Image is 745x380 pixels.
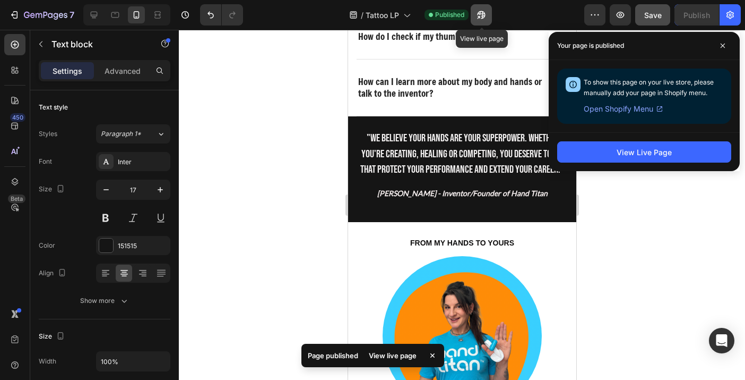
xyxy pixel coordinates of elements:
[80,295,129,306] div: Show more
[584,78,714,97] span: To show this page on your live store, please manually add your page in Shopify menu.
[362,348,423,363] div: View live page
[8,195,25,203] div: Beta
[39,129,57,139] div: Styles
[4,4,79,26] button: 7
[683,10,710,21] div: Publish
[557,141,731,163] button: View Live Page
[118,241,168,251] div: 151515
[200,4,243,26] div: Undo/Redo
[644,11,662,20] span: Save
[105,65,141,77] p: Advanced
[39,291,170,310] button: Show more
[96,124,170,143] button: Paragraph 1*
[101,129,141,139] span: Paragraph 1*
[97,352,170,371] input: Auto
[617,147,672,158] div: View Live Page
[557,40,624,51] p: Your page is published
[51,38,142,50] p: Text block
[348,30,576,380] iframe: Design area
[435,10,464,20] span: Published
[584,103,653,115] span: Open Shopify Menu
[39,357,56,366] div: Width
[308,350,358,361] p: Page published
[39,103,68,112] div: Text style
[709,328,734,353] div: Open Intercom Messenger
[118,157,168,167] div: Inter
[39,182,67,197] div: Size
[361,10,363,21] span: /
[53,65,82,77] p: Settings
[39,157,52,166] div: Font
[674,4,719,26] button: Publish
[39,330,67,344] div: Size
[70,9,74,21] p: 7
[366,10,399,21] span: Tattoo LP
[635,4,670,26] button: Save
[39,266,68,281] div: Align
[10,113,25,122] div: 450
[39,241,55,250] div: Color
